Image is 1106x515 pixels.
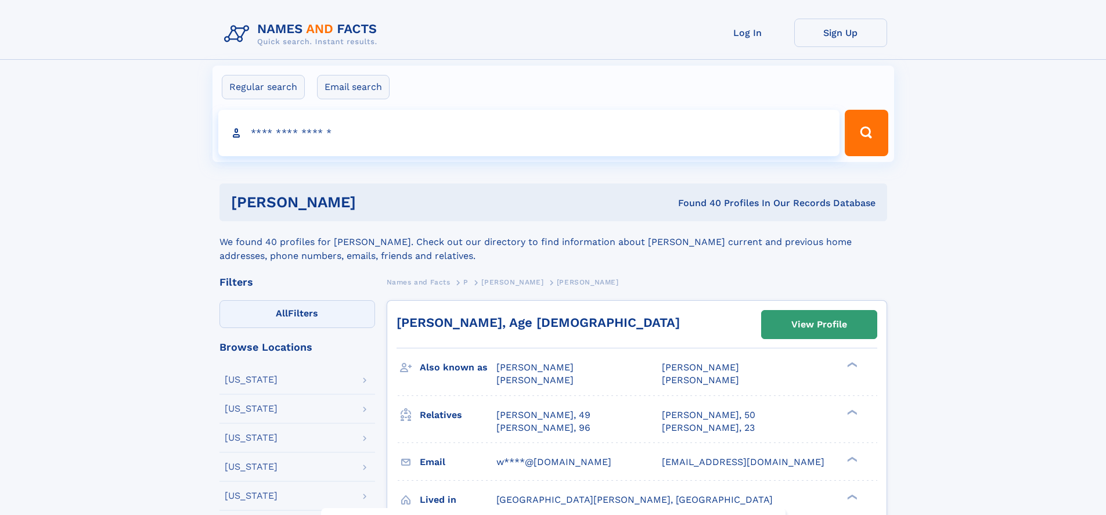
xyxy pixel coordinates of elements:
span: [PERSON_NAME] [557,278,619,286]
span: [PERSON_NAME] [662,362,739,373]
span: P [463,278,469,286]
label: Regular search [222,75,305,99]
a: Log In [701,19,794,47]
a: Names and Facts [387,275,451,289]
div: Browse Locations [219,342,375,352]
img: Logo Names and Facts [219,19,387,50]
div: We found 40 profiles for [PERSON_NAME]. Check out our directory to find information about [PERSON... [219,221,887,263]
a: [PERSON_NAME], 49 [496,409,590,422]
div: [US_STATE] [225,375,278,384]
span: [PERSON_NAME] [496,362,574,373]
div: ❯ [844,493,858,500]
a: [PERSON_NAME], 96 [496,422,590,434]
div: ❯ [844,361,858,369]
button: Search Button [845,110,888,156]
div: ❯ [844,455,858,463]
div: [US_STATE] [225,404,278,413]
a: [PERSON_NAME], Age [DEMOGRAPHIC_DATA] [397,315,680,330]
a: [PERSON_NAME], 23 [662,422,755,434]
div: Found 40 Profiles In Our Records Database [517,197,876,210]
h3: Relatives [420,405,496,425]
label: Email search [317,75,390,99]
h3: Email [420,452,496,472]
a: [PERSON_NAME] [481,275,543,289]
input: search input [218,110,840,156]
div: [US_STATE] [225,491,278,500]
div: Filters [219,277,375,287]
span: [GEOGRAPHIC_DATA][PERSON_NAME], [GEOGRAPHIC_DATA] [496,494,773,505]
a: Sign Up [794,19,887,47]
h3: Also known as [420,358,496,377]
span: [PERSON_NAME] [662,374,739,386]
a: P [463,275,469,289]
label: Filters [219,300,375,328]
div: ❯ [844,408,858,416]
h3: Lived in [420,490,496,510]
span: [EMAIL_ADDRESS][DOMAIN_NAME] [662,456,824,467]
a: View Profile [762,311,877,338]
div: View Profile [791,311,847,338]
a: [PERSON_NAME], 50 [662,409,755,422]
span: [PERSON_NAME] [481,278,543,286]
span: All [276,308,288,319]
div: [US_STATE] [225,462,278,471]
div: [US_STATE] [225,433,278,442]
span: [PERSON_NAME] [496,374,574,386]
h1: [PERSON_NAME] [231,195,517,210]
